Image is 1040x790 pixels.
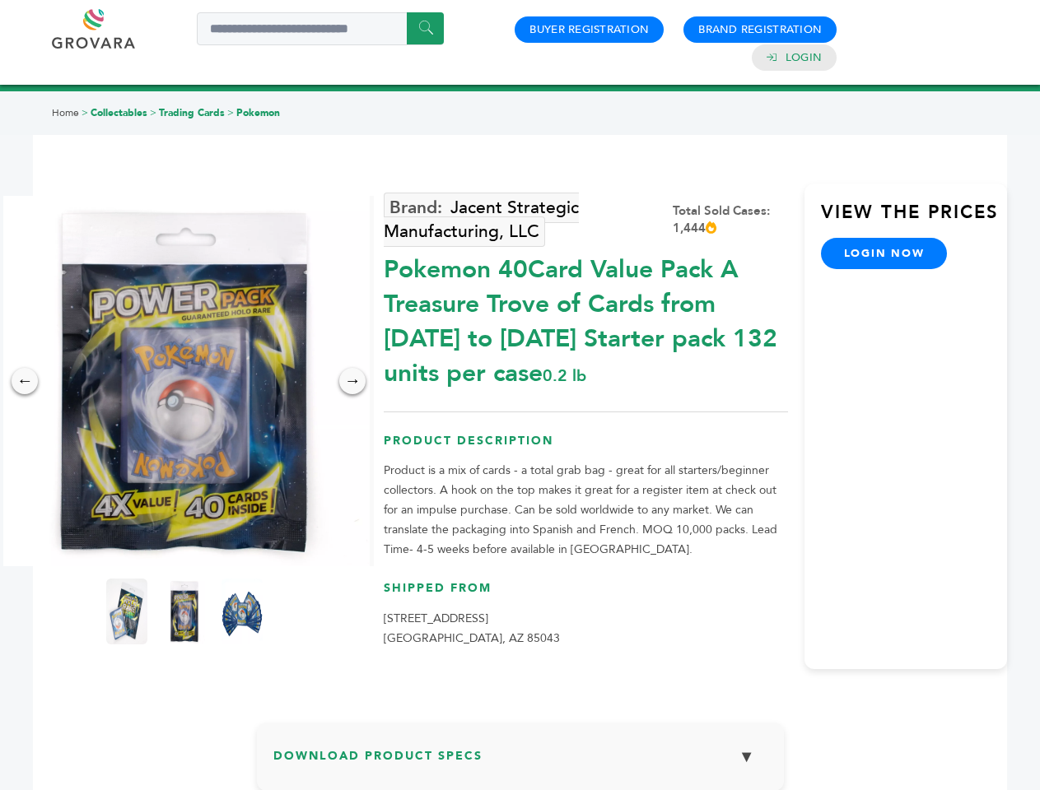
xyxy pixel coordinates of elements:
span: > [227,106,234,119]
a: login now [821,238,948,269]
a: Home [52,106,79,119]
div: Total Sold Cases: 1,444 [673,202,788,237]
a: Jacent Strategic Manufacturing, LLC [384,193,579,247]
img: Pokemon 40-Card Value Pack – A Treasure Trove of Cards from 1996 to 2024 - Starter pack! 132 unit... [164,579,205,644]
img: Pokemon 40-Card Value Pack – A Treasure Trove of Cards from 1996 to 2024 - Starter pack! 132 unit... [222,579,263,644]
a: Trading Cards [159,106,225,119]
div: → [339,368,366,394]
a: Login [786,50,822,65]
h3: Product Description [384,433,788,462]
p: [STREET_ADDRESS] [GEOGRAPHIC_DATA], AZ 85043 [384,609,788,648]
a: Collectables [91,106,147,119]
a: Brand Registration [698,22,822,37]
h3: Download Product Specs [273,739,767,787]
h3: Shipped From [384,580,788,609]
img: Pokemon 40-Card Value Pack – A Treasure Trove of Cards from 1996 to 2024 - Starter pack! 132 unit... [106,579,147,644]
div: Pokemon 40Card Value Pack A Treasure Trove of Cards from [DATE] to [DATE] Starter pack 132 units ... [384,244,788,391]
input: Search a product or brand... [197,12,444,45]
a: Buyer Registration [529,22,649,37]
span: > [82,106,88,119]
p: Product is a mix of cards - a total grab bag - great for all starters/beginner collectors. A hook... [384,461,788,560]
button: ▼ [726,739,767,774]
a: Pokemon [236,106,280,119]
span: > [150,106,156,119]
div: ← [12,368,38,394]
h3: View the Prices [821,200,1007,238]
span: 0.2 lb [543,365,586,387]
